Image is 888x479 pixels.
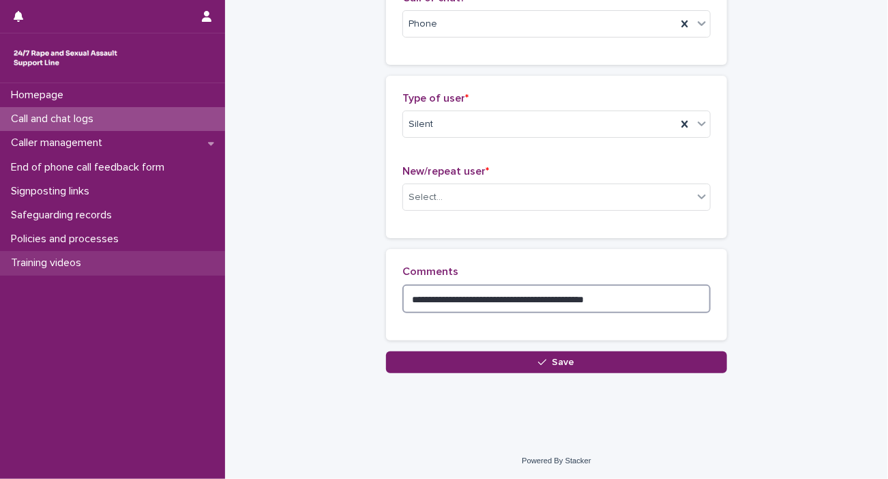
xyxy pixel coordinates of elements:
div: Select... [409,190,443,205]
button: Save [386,351,727,373]
span: Silent [409,117,433,132]
span: Phone [409,17,437,31]
p: Homepage [5,89,74,102]
p: Call and chat logs [5,113,104,126]
span: Save [552,358,575,367]
p: Signposting links [5,185,100,198]
span: Type of user [402,93,469,104]
span: Comments [402,266,458,277]
p: Policies and processes [5,233,130,246]
p: Caller management [5,136,113,149]
img: rhQMoQhaT3yELyF149Cw [11,44,120,72]
span: New/repeat user [402,166,489,177]
p: Safeguarding records [5,209,123,222]
p: Training videos [5,257,92,270]
p: End of phone call feedback form [5,161,175,174]
a: Powered By Stacker [522,456,591,465]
